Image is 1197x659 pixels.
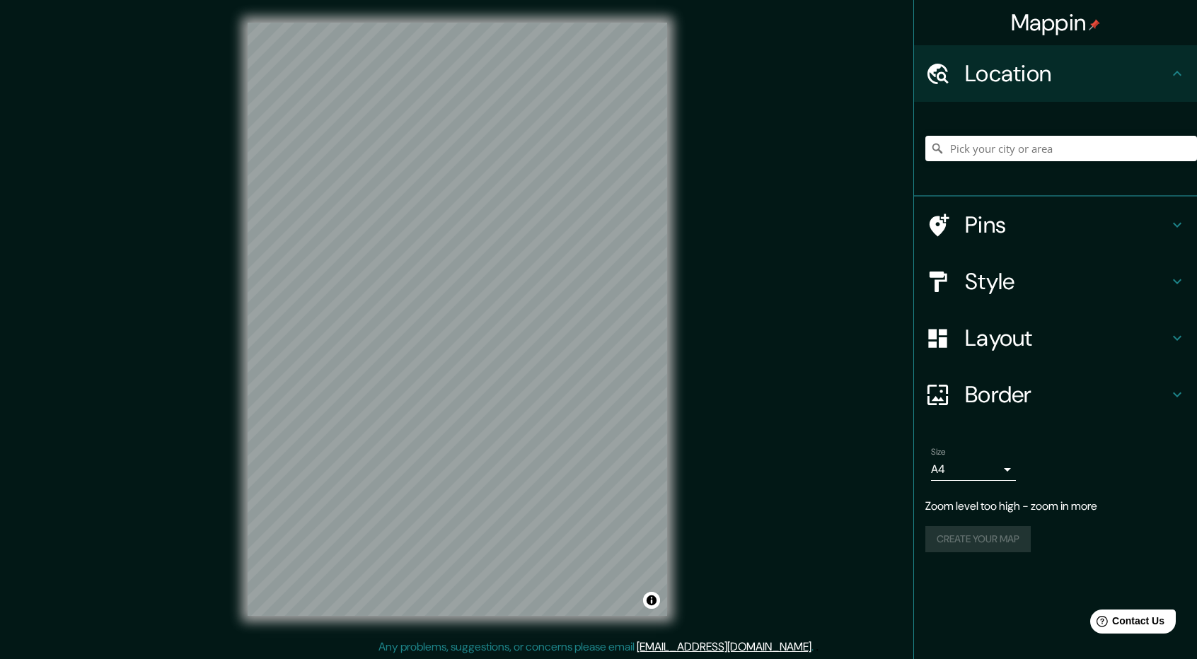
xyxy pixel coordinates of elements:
input: Pick your city or area [925,136,1197,161]
label: Size [931,446,946,458]
div: . [816,638,819,655]
h4: Layout [965,324,1169,352]
iframe: Help widget launcher [1071,604,1181,643]
div: . [814,638,816,655]
h4: Mappin [1011,8,1101,37]
p: Zoom level too high - zoom in more [925,498,1186,515]
h4: Border [965,380,1169,409]
h4: Pins [965,211,1169,239]
div: A4 [931,458,1016,481]
img: pin-icon.png [1089,19,1100,30]
div: Layout [914,310,1197,366]
div: Pins [914,197,1197,253]
canvas: Map [248,23,667,616]
div: Location [914,45,1197,102]
div: Style [914,253,1197,310]
div: Border [914,366,1197,423]
button: Toggle attribution [643,592,660,609]
h4: Style [965,267,1169,296]
h4: Location [965,59,1169,88]
p: Any problems, suggestions, or concerns please email . [378,638,814,655]
a: [EMAIL_ADDRESS][DOMAIN_NAME] [637,639,811,654]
